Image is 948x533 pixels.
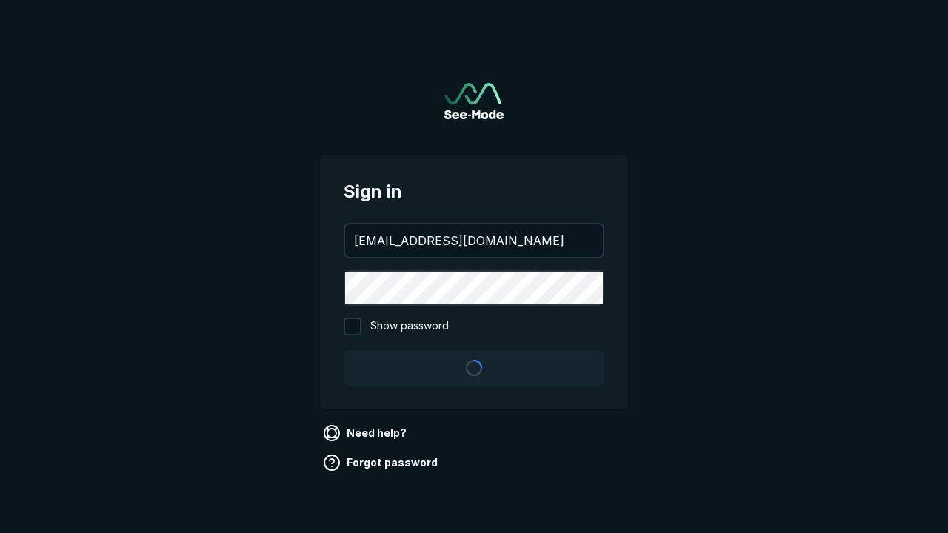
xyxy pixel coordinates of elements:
span: Show password [370,318,449,335]
a: Forgot password [320,451,444,475]
a: Need help? [320,421,413,445]
input: your@email.com [345,224,603,257]
a: Go to sign in [444,83,504,119]
img: See-Mode Logo [444,83,504,119]
span: Sign in [344,178,604,205]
